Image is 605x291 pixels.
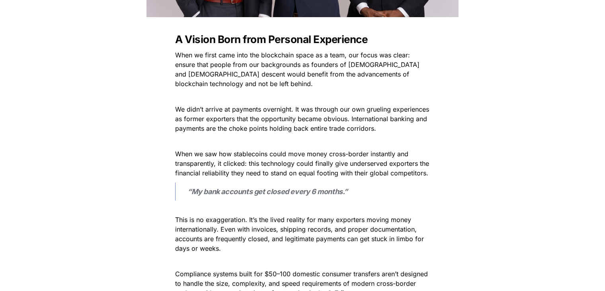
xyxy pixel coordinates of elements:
strong: A Vision Born from Personal Experience [175,33,367,45]
span: We didn’t arrive at payments overnight. It was through our own grueling experiences as former exp... [175,105,431,132]
span: When we first came into the blockchain space as a team, our focus was clear: ensure that people f... [175,51,422,88]
span: This is no exaggeration. It’s the lived reality for many exporters moving money internationally. ... [175,216,426,252]
span: When we saw how stablecoins could move money cross-border instantly and transparently, it clicked... [175,150,431,177]
strong: “My bank accounts get closed every 6 months.” [187,187,348,196]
